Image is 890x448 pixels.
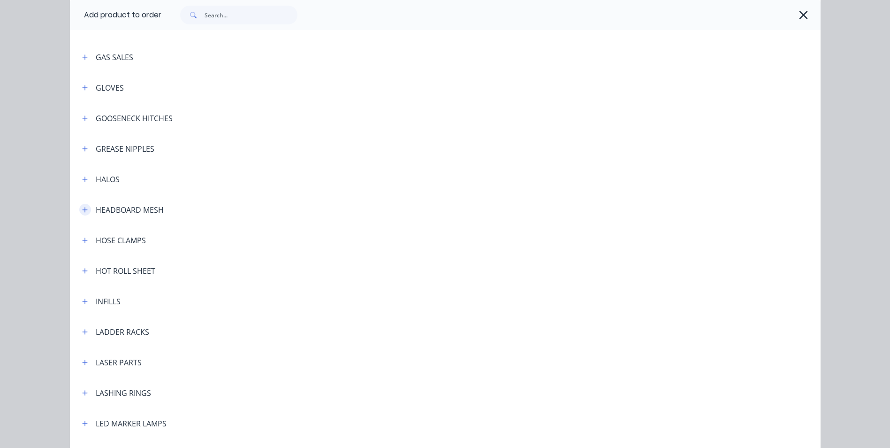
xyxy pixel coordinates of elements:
[96,326,149,338] div: LADDER RACKS
[96,113,173,124] div: GOOSENECK HITCHES
[96,418,167,429] div: LED MARKER LAMPS
[96,52,133,63] div: GAS SALES
[96,82,124,93] div: GLOVES
[96,296,121,307] div: INFILLS
[96,357,142,368] div: LASER PARTS
[96,174,120,185] div: HALOS
[205,6,297,24] input: Search...
[96,265,155,277] div: HOT ROLL SHEET
[96,143,154,154] div: GREASE NIPPLES
[96,204,164,216] div: HEADBOARD MESH
[96,387,151,399] div: LASHING RINGS
[96,235,146,246] div: HOSE CLAMPS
